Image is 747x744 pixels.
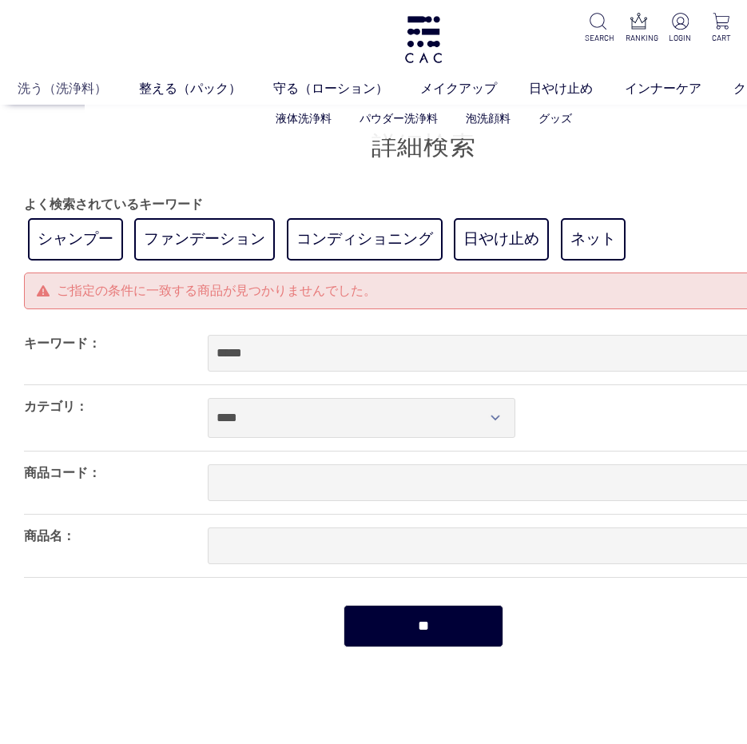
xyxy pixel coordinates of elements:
[538,112,572,125] a: グッズ
[287,218,443,261] a: コンディショニング
[585,32,611,44] p: SEARCH
[529,79,625,98] a: 日やけ止め
[24,336,101,350] label: キーワード：
[276,112,332,125] a: 液体洗浄料
[24,400,88,413] label: カテゴリ：
[708,32,734,44] p: CART
[625,79,733,98] a: インナーケア
[360,112,438,125] a: パウダー洗浄料
[139,79,273,98] a: 整える（パック）
[134,218,275,261] a: ファンデーション
[420,79,529,98] a: メイクアップ
[667,13,693,44] a: LOGIN
[561,218,626,261] a: ネット
[18,79,139,98] a: 洗う（洗浄料）
[24,529,75,543] label: 商品名：
[28,218,123,261] a: シャンプー
[466,112,511,125] a: 泡洗顔料
[708,13,734,44] a: CART
[626,32,652,44] p: RANKING
[24,466,101,479] label: 商品コード：
[403,16,444,63] img: logo
[454,218,549,261] a: 日やけ止め
[585,13,611,44] a: SEARCH
[626,13,652,44] a: RANKING
[667,32,693,44] p: LOGIN
[273,79,420,98] a: 守る（ローション）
